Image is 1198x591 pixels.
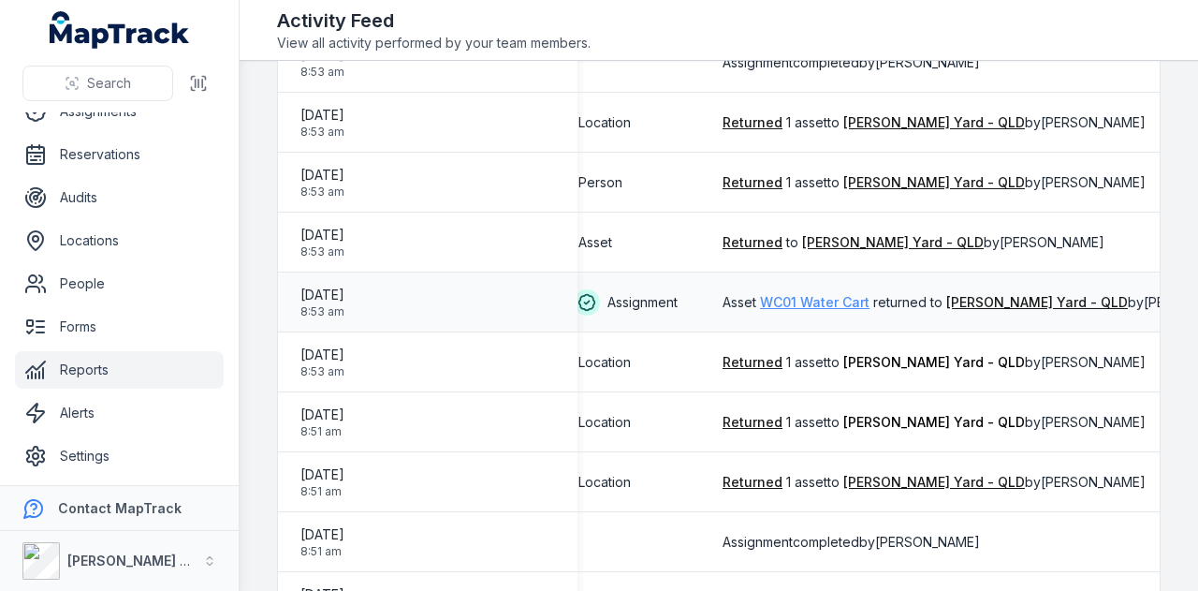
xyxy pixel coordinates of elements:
button: Search [22,66,173,101]
span: 8:53 am [300,65,344,80]
span: 1 asset to by [PERSON_NAME] [723,413,1146,432]
h2: Activity Feed [277,7,591,34]
span: 1 asset to by [PERSON_NAME] [723,473,1146,492]
a: WC01 Water Cart [760,293,869,312]
a: Locations [15,222,224,259]
time: 04/09/2025, 8:53:43 am [300,226,344,259]
span: Asset [578,233,612,252]
span: [DATE] [300,525,344,544]
a: [PERSON_NAME] Yard - QLD [843,173,1025,192]
a: Reports [15,351,224,389]
span: Assignment completed by [PERSON_NAME] [723,53,980,72]
span: 8:51 am [300,424,344,439]
span: 1 asset to by [PERSON_NAME] [723,353,1146,372]
a: [PERSON_NAME] Yard - QLD [946,293,1128,312]
time: 04/09/2025, 8:51:46 am [300,465,344,499]
span: [DATE] [300,346,344,364]
span: [DATE] [300,465,344,484]
span: 8:51 am [300,544,344,559]
a: Settings [15,437,224,475]
span: Location [578,473,631,492]
a: People [15,265,224,303]
span: [PERSON_NAME] Yard - QLD [843,414,1025,430]
a: Returned [723,353,782,372]
a: Returned [723,473,782,492]
span: [DATE] [300,166,344,185]
span: View all activity performed by your team members. [277,34,591,52]
time: 04/09/2025, 8:53:43 am [300,106,344,140]
a: [PERSON_NAME] Yard - QLD [802,233,984,252]
span: [DATE] [300,286,344,304]
span: 1 asset to by [PERSON_NAME] [723,173,1146,192]
time: 04/09/2025, 8:51:46 am [300,406,344,439]
span: 8:53 am [300,304,344,319]
span: 8:53 am [300,364,344,379]
a: Returned [723,173,782,192]
span: [DATE] [300,226,344,244]
time: 04/09/2025, 8:53:43 am [300,46,344,80]
span: 1 asset to by [PERSON_NAME] [723,113,1146,132]
span: 8:51 am [300,484,344,499]
span: Location [578,113,631,132]
span: [DATE] [300,406,344,424]
time: 04/09/2025, 8:53:43 am [300,346,344,379]
a: Forms [15,308,224,346]
span: Assignment [607,293,678,312]
span: 8:53 am [300,125,344,140]
a: MapTrack [50,11,190,49]
span: Search [87,74,131,93]
a: Reservations [15,136,224,173]
a: [PERSON_NAME] Yard - QLD [843,113,1025,132]
span: 8:53 am [300,244,344,259]
span: Assignment completed by [PERSON_NAME] [723,533,980,552]
span: Location [578,353,631,372]
span: [PERSON_NAME] Yard - QLD [843,354,1025,370]
span: Person [578,173,622,192]
a: Audits [15,179,224,216]
strong: Contact MapTrack [58,500,182,516]
a: Returned [723,113,782,132]
a: Returned [723,233,782,252]
strong: [PERSON_NAME] Group [67,553,221,569]
a: Alerts [15,394,224,432]
a: [PERSON_NAME] Yard - QLD [843,473,1025,492]
span: Location [578,413,631,432]
time: 04/09/2025, 8:53:43 am [300,286,344,319]
time: 04/09/2025, 8:53:43 am [300,166,344,199]
a: Returned [723,413,782,432]
span: 8:53 am [300,185,344,199]
span: to by [PERSON_NAME] [723,233,1104,252]
span: [DATE] [300,106,344,125]
time: 04/09/2025, 8:51:46 am [300,525,344,559]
